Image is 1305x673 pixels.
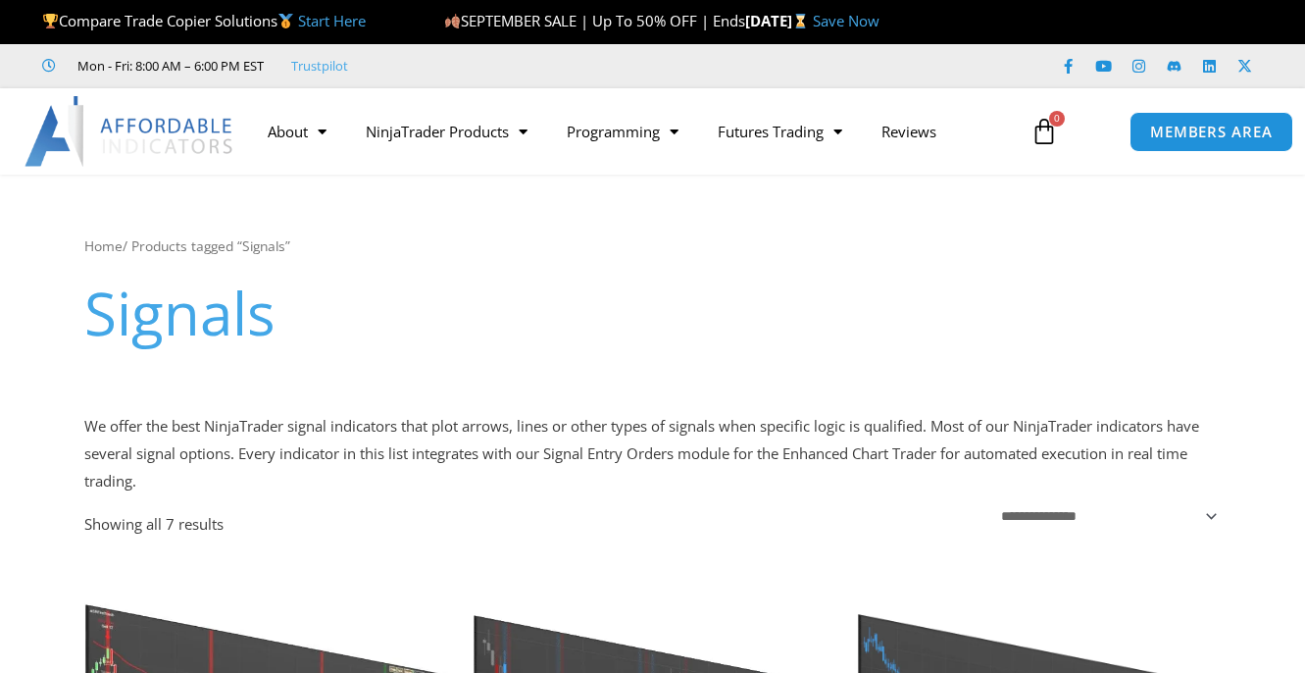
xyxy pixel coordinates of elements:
a: Futures Trading [698,109,862,154]
a: 0 [1001,103,1087,160]
a: MEMBERS AREA [1129,112,1293,152]
a: Programming [547,109,698,154]
strong: [DATE] [745,11,813,30]
img: LogoAI | Affordable Indicators – NinjaTrader [25,96,235,167]
span: Compare Trade Copier Solutions [42,11,366,30]
span: Mon - Fri: 8:00 AM – 6:00 PM EST [73,54,264,78]
nav: Breadcrumb [84,233,1222,259]
select: Shop order [989,502,1221,530]
img: 🏆 [43,14,58,28]
p: We offer the best NinjaTrader signal indicators that plot arrows, lines or other types of signals... [84,413,1222,495]
span: 0 [1049,111,1065,127]
span: SEPTEMBER SALE | Up To 50% OFF | Ends [444,11,745,30]
h1: Signals [84,272,1222,354]
a: Save Now [813,11,879,30]
p: Showing all 7 results [84,517,224,532]
a: Reviews [862,109,956,154]
a: About [248,109,346,154]
a: Home [84,236,123,255]
a: Trustpilot [291,54,348,78]
img: 🍂 [445,14,460,28]
img: 🥇 [278,14,293,28]
nav: Menu [248,109,1019,154]
span: MEMBERS AREA [1150,125,1273,139]
img: ⌛ [793,14,808,28]
a: NinjaTrader Products [346,109,547,154]
a: Start Here [298,11,366,30]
